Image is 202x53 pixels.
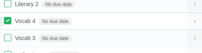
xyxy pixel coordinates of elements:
span: No due date [42,1,75,8]
span: Vocab 3 [15,35,38,41]
span: No due date [39,35,72,42]
label: Done [4,34,11,41]
span: Literary 2 [15,1,40,7]
label: Done [4,17,11,24]
span: Vocab 4 [15,18,38,24]
span: No due date [39,18,72,25]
